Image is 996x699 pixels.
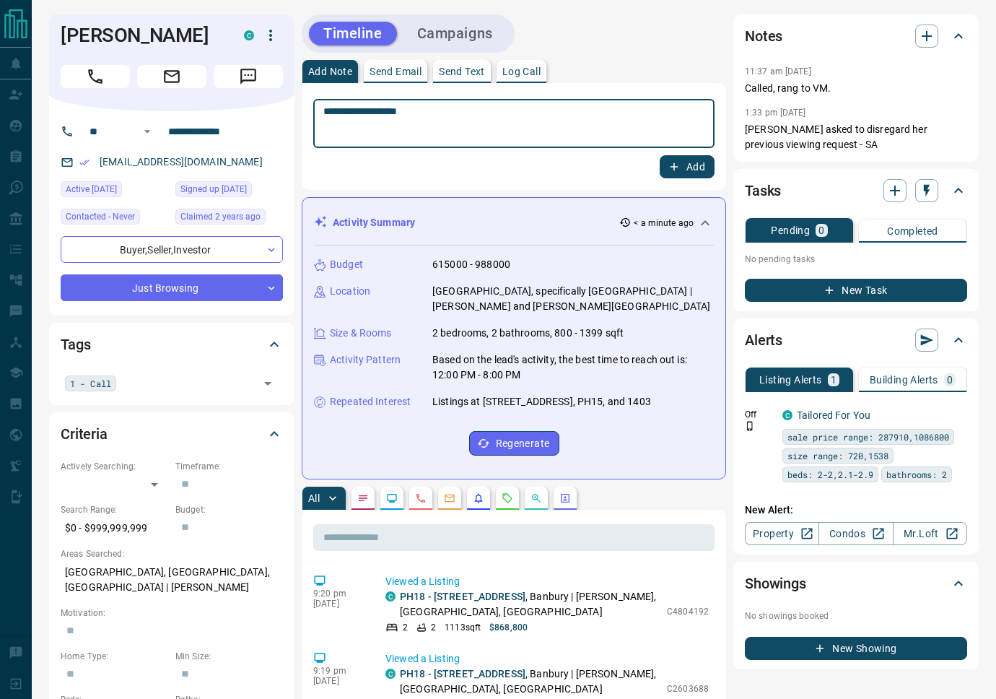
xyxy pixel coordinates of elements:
p: Add Note [308,66,352,77]
a: PH18 - [STREET_ADDRESS] [400,591,525,602]
a: PH18 - [STREET_ADDRESS] [400,668,525,680]
p: No pending tasks [745,248,967,270]
p: , Banbury | [PERSON_NAME], [GEOGRAPHIC_DATA], [GEOGRAPHIC_DATA] [400,667,660,697]
button: New Showing [745,637,967,660]
p: [PERSON_NAME] asked to disregard her previous viewing request - SA [745,122,967,152]
p: Size & Rooms [330,326,392,341]
p: Building Alerts [870,375,938,385]
p: 1 [831,375,836,385]
button: Regenerate [469,431,559,456]
p: 1113 sqft [445,621,481,634]
button: Campaigns [403,22,507,45]
p: 615000 - 988000 [432,257,510,272]
button: Timeline [309,22,397,45]
h1: [PERSON_NAME] [61,24,222,47]
p: 2 [431,621,436,634]
div: condos.ca [782,410,792,420]
span: Active [DATE] [66,182,117,196]
div: Alerts [745,323,967,357]
h2: Showings [745,572,806,595]
p: [DATE] [313,676,364,686]
p: [DATE] [313,599,364,609]
div: condos.ca [244,30,254,40]
p: 2 [403,621,408,634]
button: Open [258,373,278,394]
p: Areas Searched: [61,547,283,560]
p: 0 [947,375,953,385]
p: Repeated Interest [330,394,411,409]
button: New Task [745,279,967,302]
p: C4804192 [667,605,709,618]
p: Motivation: [61,607,283,620]
svg: Requests [502,492,513,504]
p: Viewed a Listing [385,574,709,589]
button: Open [139,123,156,140]
span: sale price range: 287910,1086800 [787,430,949,444]
p: Timeframe: [175,460,283,473]
h2: Tags [61,333,90,356]
p: < a minute ago [634,217,694,230]
span: Message [214,65,283,88]
p: C2603688 [667,682,709,695]
p: [GEOGRAPHIC_DATA], specifically [GEOGRAPHIC_DATA] | [PERSON_NAME] and [PERSON_NAME][GEOGRAPHIC_DATA] [432,284,714,314]
div: Just Browsing [61,274,283,301]
p: 9:19 pm [313,666,364,676]
span: Call [61,65,130,88]
p: Actively Searching: [61,460,168,473]
a: Condos [818,522,893,545]
svg: Emails [444,492,455,504]
p: Send Email [370,66,421,77]
p: Min Size: [175,650,283,663]
p: , Banbury | [PERSON_NAME], [GEOGRAPHIC_DATA], [GEOGRAPHIC_DATA] [400,589,660,620]
p: Budget: [175,503,283,516]
span: size range: 720,1538 [787,448,888,463]
a: Tailored For You [797,409,870,421]
div: Criteria [61,417,283,451]
p: [GEOGRAPHIC_DATA], [GEOGRAPHIC_DATA], [GEOGRAPHIC_DATA] | [PERSON_NAME] [61,560,283,599]
div: Tue Oct 24 2017 [175,181,283,201]
div: Notes [745,19,967,53]
h2: Tasks [745,179,781,202]
a: Property [745,522,819,545]
p: Listings at [STREET_ADDRESS], PH15, and 1403 [432,394,651,409]
p: Off [745,408,774,421]
p: Viewed a Listing [385,651,709,667]
div: Tue Aug 08 2023 [175,209,283,229]
span: beds: 2-2,2.1-2.9 [787,467,873,482]
p: Listing Alerts [759,375,822,385]
svg: Listing Alerts [473,492,484,504]
p: Completed [887,226,938,236]
h2: Alerts [745,329,782,352]
p: Based on the lead's activity, the best time to reach out is: 12:00 PM - 8:00 PM [432,352,714,383]
div: Activity Summary< a minute ago [314,209,714,236]
a: [EMAIL_ADDRESS][DOMAIN_NAME] [100,156,263,168]
button: Add [660,155,715,178]
svg: Push Notification Only [745,421,755,431]
p: No showings booked [745,609,967,622]
p: Log Call [502,66,541,77]
p: Home Type: [61,650,168,663]
svg: Opportunities [530,492,542,504]
div: condos.ca [385,669,396,679]
p: Budget [330,257,363,272]
span: Contacted - Never [66,209,135,224]
p: $868,800 [489,621,528,634]
p: Send Text [439,66,485,77]
svg: Agent Actions [559,492,571,504]
p: 1:33 pm [DATE] [745,108,806,118]
svg: Notes [357,492,369,504]
svg: Email Verified [79,157,89,168]
span: bathrooms: 2 [886,467,947,482]
div: Mon Aug 11 2025 [61,181,168,201]
p: 0 [818,225,824,235]
div: Tasks [745,173,967,208]
p: 9:20 pm [313,589,364,599]
h2: Criteria [61,422,108,446]
p: 11:37 am [DATE] [745,66,811,77]
div: condos.ca [385,591,396,602]
div: Showings [745,566,967,601]
svg: Calls [415,492,427,504]
p: Pending [771,225,810,235]
p: All [308,493,320,503]
div: Tags [61,327,283,362]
